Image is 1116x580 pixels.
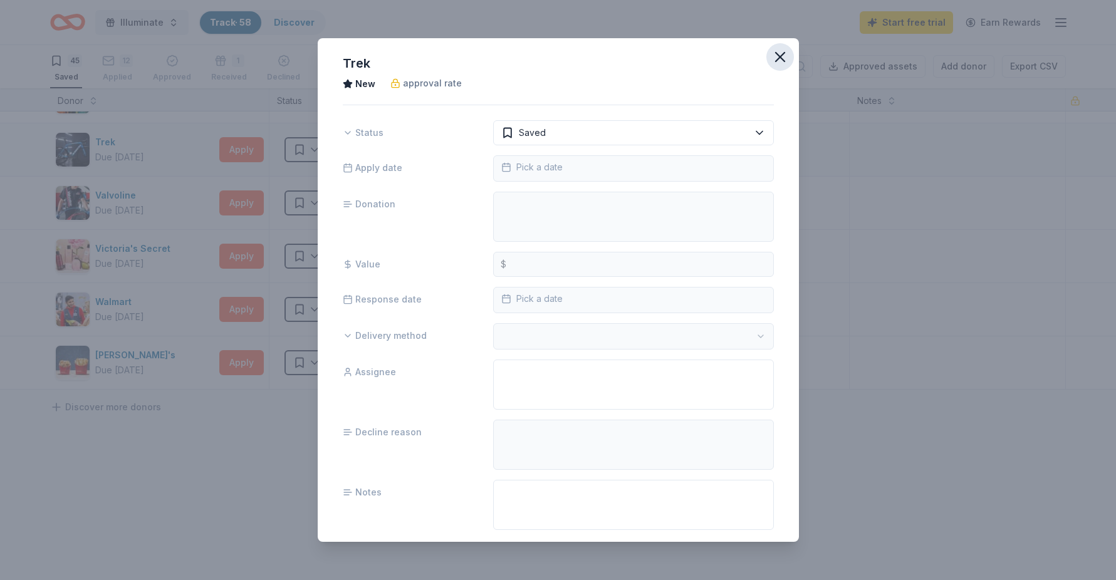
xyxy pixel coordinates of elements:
[390,76,462,91] a: approval rate
[343,485,382,500] span: Notes
[519,125,546,140] span: Saved
[343,197,395,212] span: Donation
[501,291,563,306] span: Pick a date
[403,76,462,91] span: approval rate
[343,365,396,380] span: Assignee
[501,160,563,175] span: Pick a date
[343,257,380,272] span: Value
[493,252,773,277] button: $
[343,160,402,175] span: Apply date
[343,292,422,307] span: Response date
[343,53,774,73] div: Trek
[493,287,773,313] button: Pick a date
[343,328,427,343] span: Delivery method
[355,76,375,91] span: New
[493,120,773,145] button: Saved
[493,155,773,182] button: Pick a date
[343,425,422,440] span: Decline reason
[343,125,383,140] span: Status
